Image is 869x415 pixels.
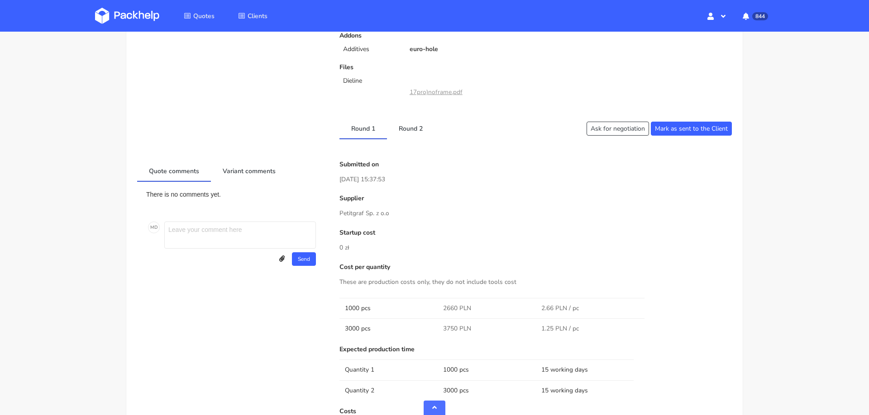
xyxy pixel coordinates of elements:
[248,12,267,20] span: Clients
[211,161,287,181] a: Variant comments
[173,8,225,24] a: Quotes
[443,304,471,313] span: 2660 PLN
[752,12,768,20] span: 844
[339,195,732,202] p: Supplier
[193,12,215,20] span: Quotes
[146,191,318,198] p: There is no comments yet.
[339,229,732,236] p: Startup cost
[410,88,463,96] a: 17pro)noframe.pdf
[154,222,158,233] span: D
[339,161,732,168] p: Submitted on
[339,380,438,401] td: Quantity 2
[339,298,438,318] td: 1000 pcs
[410,46,530,53] p: euro-hole
[339,208,732,218] p: Petitgraf Sp. z o.o
[438,380,536,401] td: 3000 pcs
[536,359,634,380] td: 15 working days
[735,8,774,24] button: 844
[438,359,536,380] td: 1000 pcs
[339,277,732,287] p: These are production costs only, they do not include tools cost
[339,118,387,138] a: Round 1
[536,380,634,401] td: 15 working days
[587,122,649,136] button: Ask for negotiation
[339,174,732,184] p: [DATE] 15:37:53
[137,161,211,181] a: Quote comments
[339,32,529,39] p: Addons
[541,324,579,333] span: 1.25 PLN / pc
[443,324,471,333] span: 3750 PLN
[339,64,529,71] p: Files
[292,252,316,266] button: Send
[150,222,154,233] span: M
[339,359,438,380] td: Quantity 1
[541,304,579,313] span: 2.66 PLN / pc
[343,46,398,53] p: Additives
[95,8,159,24] img: Dashboard
[339,243,732,253] p: 0 zł
[387,118,434,138] a: Round 2
[339,346,732,353] p: Expected production time
[339,408,732,415] p: Costs
[651,122,732,136] button: Mark as sent to the Client
[227,8,278,24] a: Clients
[339,318,438,339] td: 3000 pcs
[343,77,398,85] p: Dieline
[339,264,732,271] p: Cost per quantity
